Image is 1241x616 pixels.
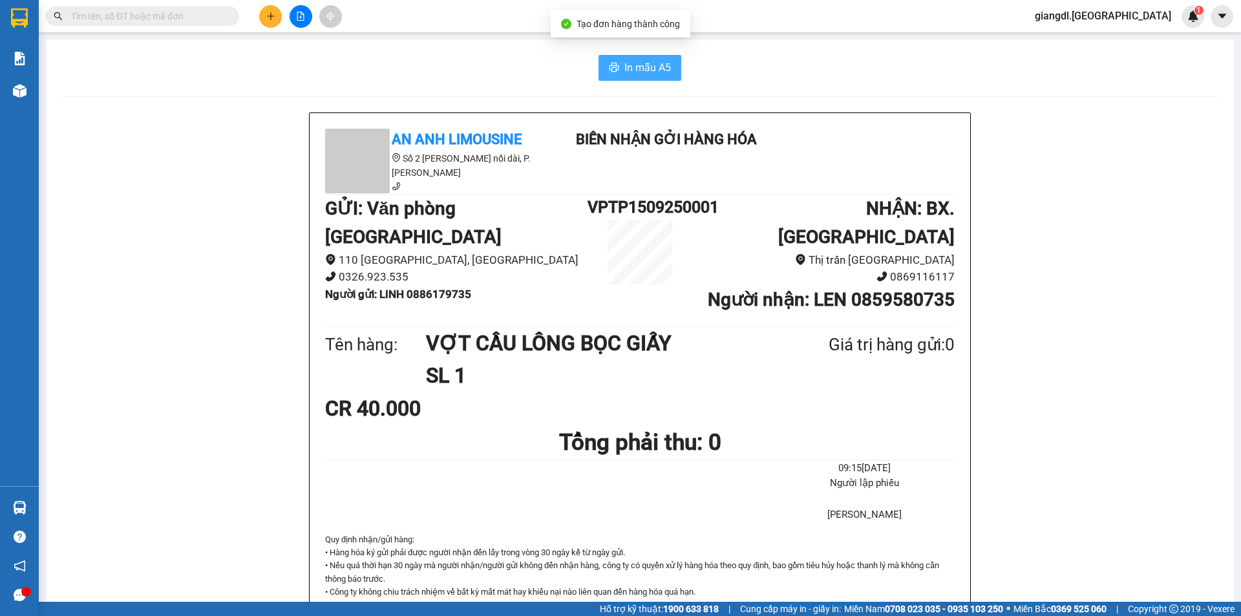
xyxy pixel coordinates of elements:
[778,198,955,248] b: NHẬN : BX. [GEOGRAPHIC_DATA]
[1116,602,1118,616] span: |
[325,546,955,559] p: • Hàng hóa ký gửi phải được người nhận đến lấy trong vòng 30 ngày kể từ ngày gửi.
[1196,6,1201,15] span: 1
[71,9,224,23] input: Tìm tên, số ĐT hoặc mã đơn
[561,19,571,29] span: check-circle
[259,5,282,28] button: plus
[774,461,955,476] li: 09:15[DATE]
[1169,604,1178,613] span: copyright
[325,271,336,282] span: phone
[319,5,342,28] button: aim
[576,131,757,147] b: Biên nhận gởi hàng hóa
[325,198,502,248] b: GỬI : Văn phòng [GEOGRAPHIC_DATA]
[588,195,692,220] h1: VPTP1509250001
[54,12,63,21] span: search
[600,602,719,616] span: Hỗ trợ kỹ thuật:
[708,289,955,310] b: Người nhận : LEN 0859580735
[325,268,588,286] li: 0326.923.535
[14,531,26,543] span: question-circle
[1211,5,1233,28] button: caret-down
[266,12,275,21] span: plus
[1216,10,1228,22] span: caret-down
[692,268,955,286] li: 0869116117
[740,602,841,616] span: Cung cấp máy in - giấy in:
[325,559,955,586] p: • Nếu quá thời hạn 30 ngày mà người nhận/người gửi không đến nhận hàng, công ty có quyền xử lý hà...
[392,182,401,191] span: phone
[296,12,305,21] span: file-add
[599,55,681,81] button: printerIn mẫu A5
[13,84,27,98] img: warehouse-icon
[325,288,471,301] b: Người gửi : LINH 0886179735
[325,251,588,269] li: 110 [GEOGRAPHIC_DATA], [GEOGRAPHIC_DATA]
[14,589,26,601] span: message
[13,52,27,65] img: solution-icon
[325,586,955,599] p: • Công ty không chịu trách nhiệm về bất kỳ mất mát hay khiếu nại nào liên quan đến hàng hóa quá hạn.
[1013,602,1107,616] span: Miền Bắc
[14,560,26,572] span: notification
[426,327,766,359] h1: VỢT CẦU LÔNG BỌC GIẤY
[325,425,955,460] h1: Tổng phải thu: 0
[326,12,335,21] span: aim
[325,392,533,425] div: CR 40.000
[885,604,1003,614] strong: 0708 023 035 - 0935 103 250
[844,602,1003,616] span: Miền Nam
[325,254,336,265] span: environment
[325,533,955,599] div: Quy định nhận/gửi hàng :
[774,507,955,523] li: [PERSON_NAME]
[426,359,766,392] h1: SL 1
[876,271,887,282] span: phone
[325,151,558,180] li: Số 2 [PERSON_NAME] nối dài, P. [PERSON_NAME]
[1006,606,1010,611] span: ⚪️
[774,476,955,491] li: Người lập phiếu
[728,602,730,616] span: |
[1024,8,1182,24] span: giangdl.[GEOGRAPHIC_DATA]
[766,332,955,358] div: Giá trị hàng gửi: 0
[290,5,312,28] button: file-add
[1051,604,1107,614] strong: 0369 525 060
[392,153,401,162] span: environment
[1187,10,1199,22] img: icon-new-feature
[577,19,680,29] span: Tạo đơn hàng thành công
[795,254,806,265] span: environment
[13,501,27,515] img: warehouse-icon
[392,131,522,147] b: An Anh Limousine
[663,604,719,614] strong: 1900 633 818
[609,62,619,74] span: printer
[11,8,28,28] img: logo-vxr
[692,251,955,269] li: Thị trấn [GEOGRAPHIC_DATA]
[1194,6,1204,15] sup: 1
[325,332,426,358] div: Tên hàng:
[624,59,671,76] span: In mẫu A5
